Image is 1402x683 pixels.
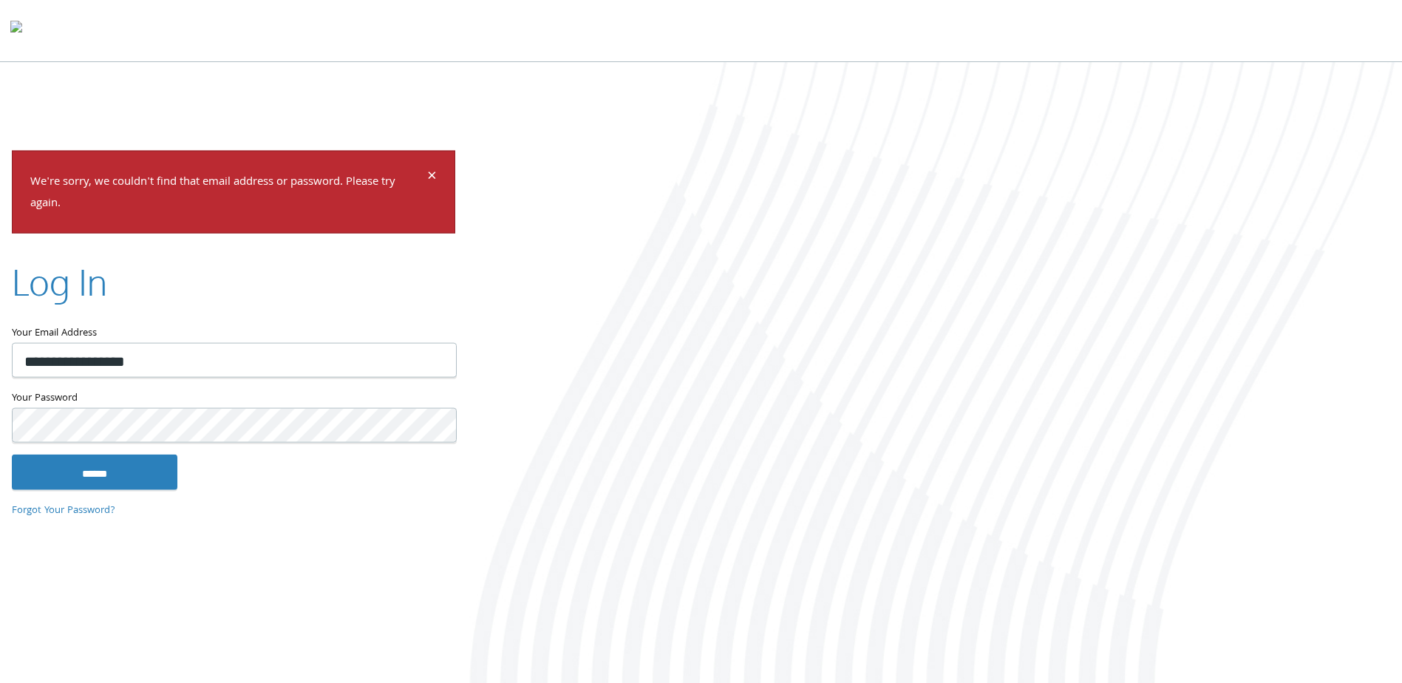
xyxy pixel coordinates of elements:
[12,503,115,519] a: Forgot Your Password?
[10,16,22,45] img: todyl-logo-dark.svg
[427,169,437,187] button: Dismiss alert
[30,172,425,215] p: We're sorry, we couldn't find that email address or password. Please try again.
[12,256,107,306] h2: Log In
[427,163,437,192] span: ×
[12,389,455,407] label: Your Password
